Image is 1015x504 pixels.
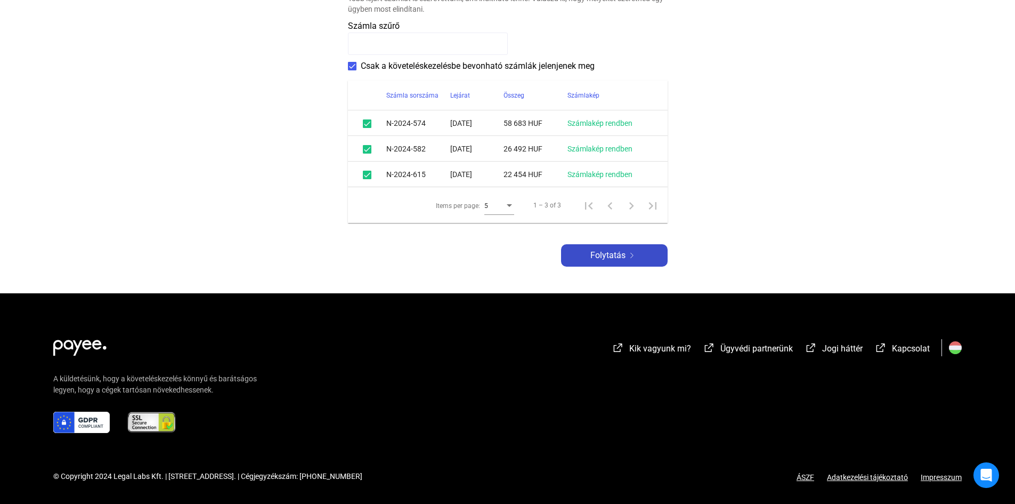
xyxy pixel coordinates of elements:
td: 58 683 HUF [504,110,567,136]
a: Számlakép rendben [567,170,632,179]
img: external-link-white [874,342,887,353]
img: arrow-right-white [626,253,638,258]
img: HU.svg [949,341,962,354]
button: Last page [642,195,663,216]
div: 1 – 3 of 3 [533,199,561,212]
div: Open Intercom Messenger [973,462,999,488]
span: Kapcsolat [892,343,930,354]
img: gdpr [53,412,110,433]
td: N-2024-582 [386,136,450,162]
div: Összeg [504,89,567,102]
a: external-link-whiteKik vagyunk mi? [612,345,691,355]
td: [DATE] [450,136,504,162]
a: ÁSZF [797,473,814,482]
mat-select: Items per page: [484,199,514,212]
div: Számlakép [567,89,599,102]
img: external-link-white [612,342,624,353]
img: external-link-white [703,342,716,353]
div: Összeg [504,89,524,102]
div: Lejárat [450,89,470,102]
span: 5 [484,202,488,210]
td: 26 492 HUF [504,136,567,162]
span: Ügyvédi partnerünk [720,343,793,354]
a: Impresszum [921,473,962,482]
a: external-link-whiteJogi háttér [805,345,863,355]
span: Jogi háttér [822,343,863,354]
span: Számla szűrő [348,21,400,31]
button: Previous page [599,195,621,216]
a: Adatkezelési tájékoztató [814,473,921,482]
td: 22 454 HUF [504,162,567,187]
div: Számlakép [567,89,655,102]
img: white-payee-white-dot.svg [53,334,107,356]
button: First page [578,195,599,216]
div: © Copyright 2024 Legal Labs Kft. | [STREET_ADDRESS]. | Cégjegyzékszám: [PHONE_NUMBER] [53,471,362,482]
div: Lejárat [450,89,504,102]
img: external-link-white [805,342,817,353]
button: Next page [621,195,642,216]
a: Számlakép rendben [567,119,632,127]
span: Csak a követeléskezelésbe bevonható számlák jelenjenek meg [361,60,595,73]
td: N-2024-615 [386,162,450,187]
td: N-2024-574 [386,110,450,136]
div: Számla sorszáma [386,89,439,102]
div: Számla sorszáma [386,89,450,102]
a: external-link-whiteÜgyvédi partnerünk [703,345,793,355]
span: Kik vagyunk mi? [629,343,691,354]
img: ssl [127,412,176,433]
a: external-link-whiteKapcsolat [874,345,930,355]
a: Számlakép rendben [567,145,632,153]
span: Folytatás [590,249,626,262]
td: [DATE] [450,162,504,187]
button: Folytatásarrow-right-white [561,244,668,267]
td: [DATE] [450,110,504,136]
div: Items per page: [436,199,480,212]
